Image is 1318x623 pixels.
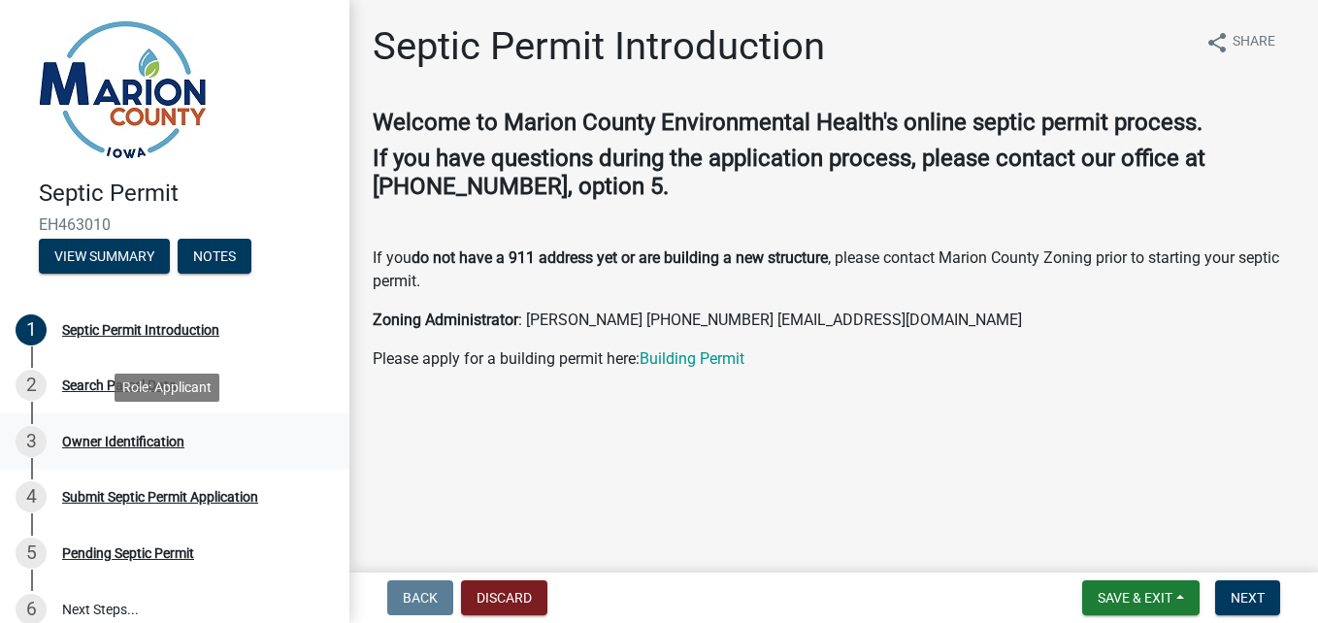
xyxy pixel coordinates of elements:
span: Save & Exit [1098,590,1172,606]
h4: Septic Permit [39,180,334,208]
wm-modal-confirm: Notes [178,249,251,265]
h1: Septic Permit Introduction [373,23,825,70]
button: Save & Exit [1082,580,1200,615]
button: Notes [178,239,251,274]
strong: If you have questions during the application process, please contact our office at [PHONE_NUMBER]... [373,145,1205,200]
span: Next [1231,590,1265,606]
div: 4 [16,481,47,512]
div: Septic Permit Introduction [62,323,219,337]
div: 5 [16,538,47,569]
div: Owner Identification [62,435,184,448]
div: Submit Septic Permit Application [62,490,258,504]
wm-modal-confirm: Summary [39,249,170,265]
strong: Welcome to Marion County Environmental Health's online septic permit process. [373,109,1203,136]
span: Back [403,590,438,606]
button: shareShare [1190,23,1291,61]
i: share [1205,31,1229,54]
strong: do not have a 911 address yet or are building a new structure [412,248,828,267]
img: Marion County, Iowa [39,20,207,159]
div: Role: Applicant [115,374,219,402]
div: Pending Septic Permit [62,546,194,560]
p: Please apply for a building permit here: [373,347,1295,371]
strong: Zoning Administrator [373,311,518,329]
span: Share [1233,31,1275,54]
p: If you , please contact Marion County Zoning prior to starting your septic permit. [373,246,1295,293]
div: Search Parcel Data [62,378,177,392]
div: 2 [16,370,47,401]
p: : [PERSON_NAME] [PHONE_NUMBER] [EMAIL_ADDRESS][DOMAIN_NAME] [373,309,1295,332]
button: Next [1215,580,1280,615]
div: 1 [16,314,47,345]
div: 3 [16,426,47,457]
button: Discard [461,580,547,615]
button: View Summary [39,239,170,274]
button: Back [387,580,453,615]
a: Building Permit [640,349,744,368]
span: EH463010 [39,215,311,234]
